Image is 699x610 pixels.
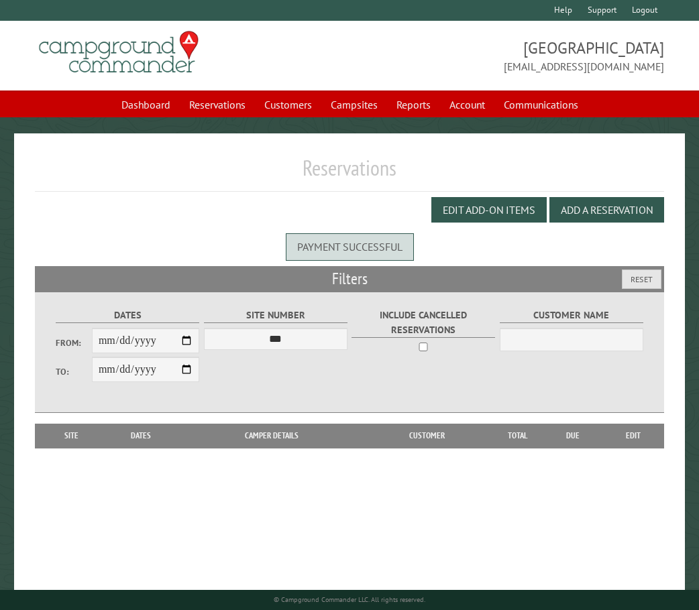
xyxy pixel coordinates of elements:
img: Campground Commander [35,26,203,78]
label: From: [56,337,92,349]
th: Customer [364,424,490,448]
label: Site Number [204,308,347,323]
a: Communications [496,92,586,117]
span: [GEOGRAPHIC_DATA] [EMAIL_ADDRESS][DOMAIN_NAME] [349,37,664,74]
button: Add a Reservation [549,197,664,223]
label: Customer Name [500,308,643,323]
a: Dashboard [113,92,178,117]
div: Payment successful [286,233,414,260]
h2: Filters [35,266,664,292]
th: Dates [101,424,180,448]
th: Due [544,424,602,448]
th: Site [42,424,101,448]
label: Dates [56,308,199,323]
th: Camper Details [180,424,364,448]
small: © Campground Commander LLC. All rights reserved. [274,595,425,604]
a: Reports [388,92,439,117]
button: Reset [622,269,661,289]
th: Total [490,424,544,448]
th: Edit [602,424,664,448]
a: Campsites [323,92,386,117]
button: Edit Add-on Items [431,197,547,223]
h1: Reservations [35,155,664,192]
a: Account [441,92,493,117]
label: To: [56,365,92,378]
label: Include Cancelled Reservations [352,308,495,337]
a: Customers [256,92,320,117]
a: Reservations [181,92,254,117]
